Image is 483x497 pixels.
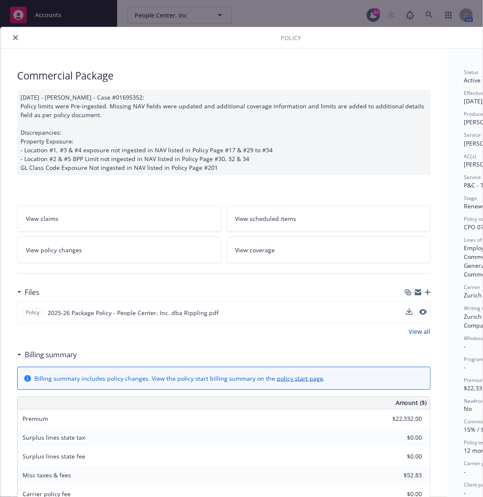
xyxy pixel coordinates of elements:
div: Commercial Package [17,69,431,83]
input: 0.00 [373,451,427,463]
span: Premium [23,415,48,423]
span: Surplus lines state tax [23,434,85,442]
button: download file [406,308,413,315]
span: - [464,342,466,350]
span: View policy changes [26,246,82,254]
span: - [464,489,466,497]
span: No [464,405,472,413]
h3: Billing summary [25,349,77,360]
button: preview file [419,309,427,315]
span: Policy [24,309,41,316]
a: policy start page [277,374,323,382]
div: Files [17,287,39,298]
span: Misc taxes & fees [23,471,71,479]
button: close [10,33,20,43]
input: 0.00 [373,413,427,425]
span: Status [464,69,479,76]
input: 0.00 [373,432,427,444]
span: Surplus lines state fee [23,453,85,461]
span: Carrier [464,284,481,291]
span: 2025-26 Package Policy - People Center, Inc. dba Rippling.pdf [48,308,219,317]
span: View claims [26,214,59,223]
span: Amount ($) [396,399,427,407]
button: download file [406,308,413,317]
span: Policy [281,33,301,42]
span: - [464,363,466,371]
span: Active [464,76,481,84]
a: View all [409,327,431,336]
h3: Files [25,287,39,298]
div: Billing summary [17,349,77,360]
input: 0.00 [373,469,427,482]
span: View coverage [235,246,275,254]
a: View coverage [227,237,431,263]
div: Billing summary includes policy changes. View the policy start billing summary on the . [34,374,325,383]
span: View scheduled items [235,214,296,223]
a: View policy changes [17,237,222,263]
span: AC(s) [464,153,477,160]
button: preview file [419,308,427,317]
span: Stage [464,195,478,202]
a: View scheduled items [227,205,431,232]
div: [DATE] - [PERSON_NAME] - Case #01695352: Policy limits were Pre-ingested. Missing NAV fields were... [17,90,431,175]
span: - [464,468,466,476]
a: View claims [17,205,222,232]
